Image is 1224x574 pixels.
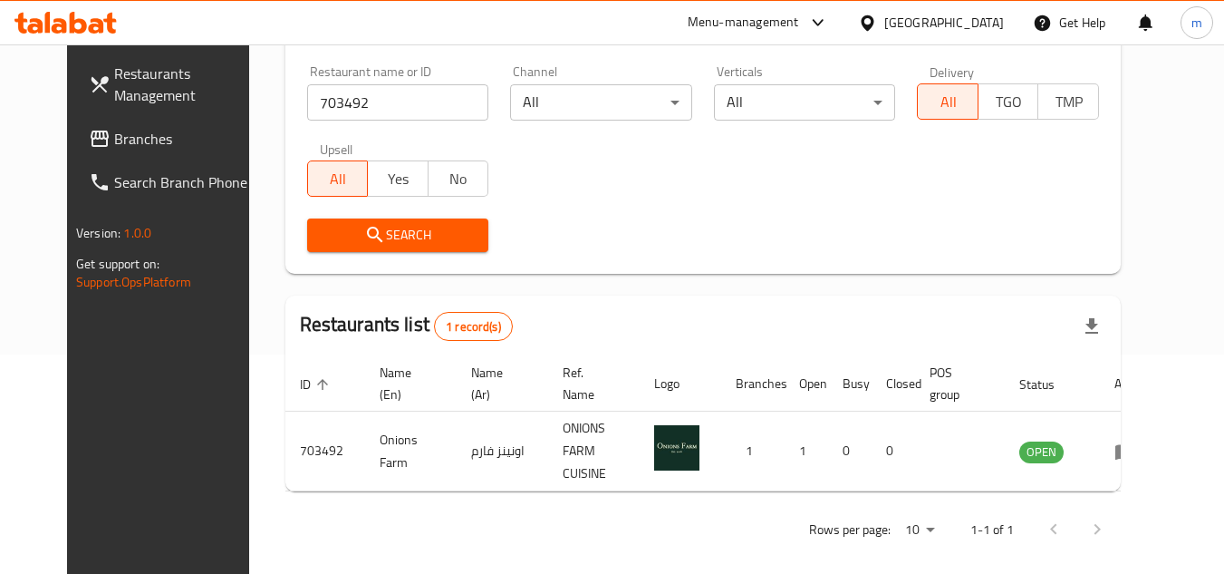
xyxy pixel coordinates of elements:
a: Support.OpsPlatform [76,270,191,294]
button: No [428,161,489,197]
span: TGO [986,89,1032,115]
span: 1 record(s) [435,318,512,336]
div: Export file [1070,305,1113,348]
span: m [1191,13,1202,33]
h2: Restaurant search [307,22,1099,49]
img: Onions Farm [654,425,699,471]
input: Search for restaurant name or ID.. [307,84,489,121]
span: Yes [375,166,421,192]
span: TMP [1046,89,1092,115]
td: ONIONS FARM CUISINE [548,412,640,491]
span: 1.0.0 [123,221,151,245]
div: All [510,84,692,121]
a: Search Branch Phone [74,161,272,204]
div: Total records count [434,312,513,341]
p: 1-1 of 1 [970,519,1014,541]
button: TMP [1037,83,1099,120]
span: Search [322,224,475,247]
div: Menu [1114,441,1148,462]
label: Delivery [930,65,975,78]
span: Ref. Name [563,362,618,405]
span: POS group [930,362,983,405]
button: All [917,83,978,120]
span: All [315,166,361,192]
span: ID [300,374,334,395]
td: 0 [872,412,915,491]
span: Status [1019,374,1078,395]
span: Branches [114,128,257,150]
td: اونينز فارم [457,412,548,491]
span: Get support on: [76,252,159,276]
a: Restaurants Management [74,52,272,117]
a: Branches [74,117,272,161]
div: Rows per page: [898,517,941,544]
td: Onions Farm [365,412,457,491]
span: Version: [76,221,120,245]
div: [GEOGRAPHIC_DATA] [884,13,1004,33]
span: Name (En) [380,362,435,405]
th: Busy [828,356,872,412]
table: enhanced table [285,356,1162,491]
button: Search [307,219,489,252]
span: OPEN [1019,442,1064,462]
th: Closed [872,356,915,412]
span: Name (Ar) [471,362,526,405]
p: Rows per page: [809,519,891,541]
th: Action [1100,356,1162,412]
span: No [436,166,482,192]
th: Open [785,356,828,412]
h2: Restaurants list [300,311,513,341]
td: 0 [828,412,872,491]
div: OPEN [1019,442,1064,463]
div: All [714,84,896,121]
td: 1 [785,412,828,491]
td: 703492 [285,412,365,491]
button: Yes [367,161,429,197]
th: Branches [721,356,785,412]
span: Search Branch Phone [114,171,257,193]
label: Upsell [320,142,353,155]
button: All [307,161,369,197]
span: All [925,89,971,115]
button: TGO [978,83,1039,120]
td: 1 [721,412,785,491]
span: Restaurants Management [114,63,257,106]
th: Logo [640,356,721,412]
div: Menu-management [688,12,799,34]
